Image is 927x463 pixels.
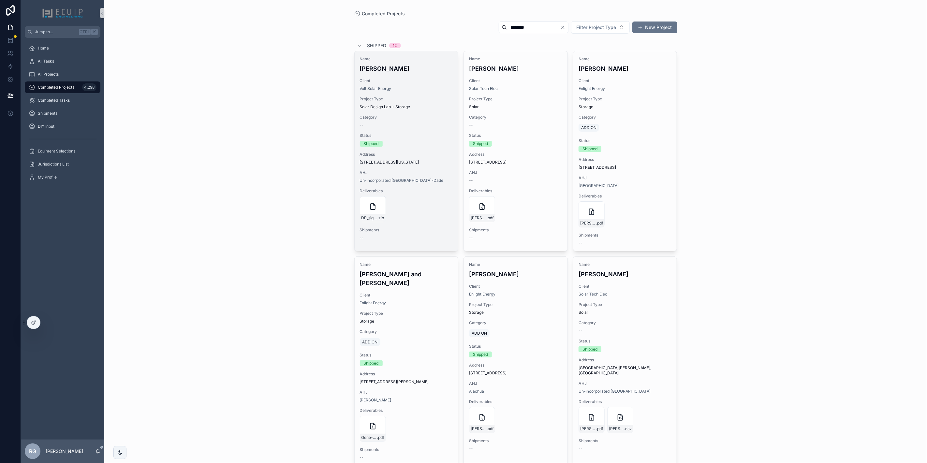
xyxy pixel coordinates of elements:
[360,96,453,102] span: Project Type
[360,78,453,83] span: Client
[82,83,96,91] div: 4,298
[560,25,568,30] button: Clear
[579,292,607,297] a: Solar Tech Elec
[473,141,488,147] div: Shipped
[364,360,379,366] div: Shipped
[360,311,453,316] span: Project Type
[393,43,397,48] div: 12
[469,381,562,386] span: AHJ
[581,125,596,130] span: ADD ON
[579,284,672,289] span: Client
[469,227,562,233] span: Shipments
[624,426,632,431] span: .csv
[579,157,672,162] span: Address
[596,426,603,431] span: .pdf
[577,24,616,31] span: Filter Project Type
[25,121,100,132] a: DIY Input
[469,56,562,62] span: Name
[377,435,384,440] span: .pdf
[25,94,100,106] a: Completed Tasks
[580,221,596,226] span: [PERSON_NAME]-Park-Addon-Battery-only_signed
[25,26,100,38] button: Jump to...CtrlK
[579,64,672,73] h4: [PERSON_NAME]
[367,42,387,49] span: Shipped
[469,123,473,128] span: --
[38,46,49,51] span: Home
[579,138,672,143] span: Status
[579,56,672,62] span: Name
[579,446,582,451] span: --
[469,170,562,175] span: AHJ
[469,302,562,307] span: Project Type
[25,145,100,157] a: Equiment Selections
[469,389,484,394] a: Alachua
[360,300,386,306] a: Enlight Energy
[469,104,479,109] span: Solar
[579,86,605,91] span: Enlight Energy
[360,104,410,109] span: Solar Design Lab + Storage
[38,162,69,167] span: Jurisdictions List
[469,86,498,91] span: Solar Tech Elec
[469,292,495,297] a: Enlight Energy
[21,38,104,192] div: scrollable content
[469,363,562,368] span: Address
[360,115,453,120] span: Category
[596,221,603,226] span: .pdf
[579,104,593,109] span: Storage
[579,381,672,386] span: AHJ
[469,152,562,157] span: Address
[571,21,630,34] button: Select Button
[609,426,624,431] span: [PERSON_NAME]-BOM
[360,371,453,377] span: Address
[579,302,672,307] span: Project Type
[472,331,487,336] span: ADD ON
[360,379,453,384] span: [STREET_ADDRESS][PERSON_NAME]
[579,96,672,102] span: Project Type
[42,8,83,18] img: App logo
[579,175,672,181] span: AHJ
[360,293,453,298] span: Client
[38,59,54,64] span: All Tasks
[38,98,70,103] span: Completed Tasks
[360,133,453,138] span: Status
[360,170,453,175] span: AHJ
[360,86,391,91] a: Volt Solar Energy
[469,78,562,83] span: Client
[579,365,672,376] span: [GEOGRAPHIC_DATA][PERSON_NAME], [GEOGRAPHIC_DATA]
[25,108,100,119] a: Shipments
[469,188,562,194] span: Deliverables
[38,85,74,90] span: Completed Projects
[38,124,54,129] span: DIY Input
[79,29,91,35] span: Ctrl
[579,438,672,443] span: Shipments
[579,328,582,333] span: --
[579,183,619,188] a: [GEOGRAPHIC_DATA]
[579,320,672,326] span: Category
[579,389,651,394] span: Un-incorporated [GEOGRAPHIC_DATA]
[469,370,562,376] span: [STREET_ADDRESS]
[469,178,473,183] span: --
[360,270,453,287] h4: [PERSON_NAME] and [PERSON_NAME]
[354,10,405,17] a: Completed Projects
[378,215,384,221] span: .zip
[360,160,453,165] span: [STREET_ADDRESS][US_STATE]
[469,133,562,138] span: Status
[360,398,391,403] a: [PERSON_NAME]
[360,455,364,460] span: --
[364,141,379,147] div: Shipped
[487,215,493,221] span: .pdf
[582,146,597,152] div: Shipped
[463,51,568,251] a: Name[PERSON_NAME]ClientSolar Tech ElecProject TypeSolarCategory--StatusShippedAddress[STREET_ADDR...
[360,319,375,324] span: Storage
[25,158,100,170] a: Jurisdictions List
[360,178,444,183] span: Un-incorporated [GEOGRAPHIC_DATA]-Dade
[580,426,596,431] span: [PERSON_NAME]-Engineering_signed
[469,344,562,349] span: Status
[360,329,453,334] span: Category
[360,447,453,452] span: Shipments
